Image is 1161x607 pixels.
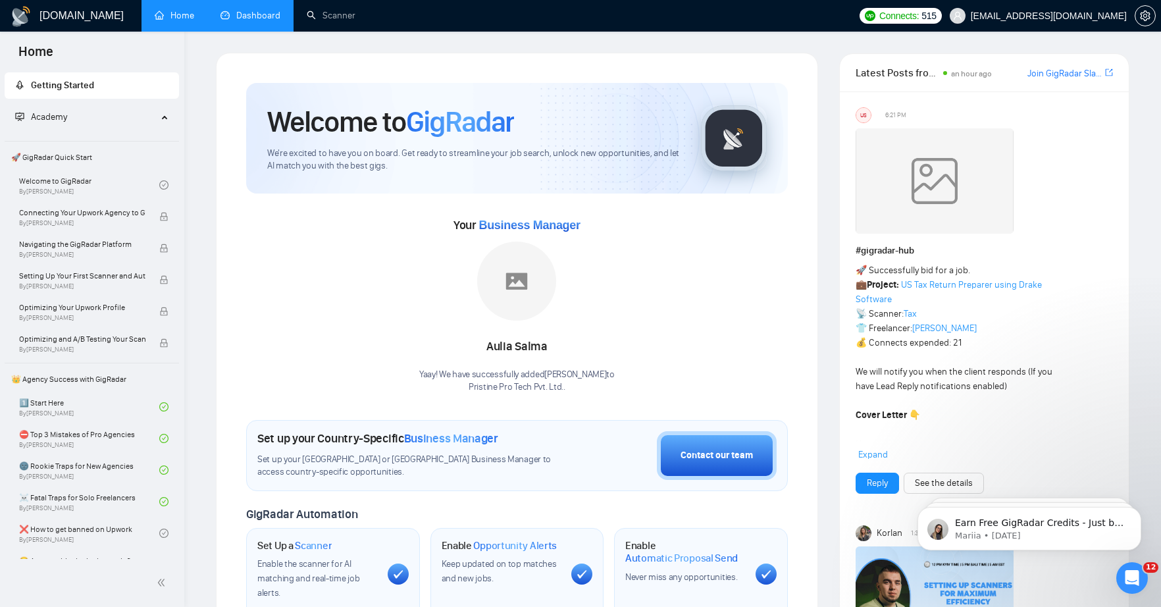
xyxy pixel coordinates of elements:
[19,301,145,314] span: Optimizing Your Upwork Profile
[159,465,168,475] span: check-circle
[220,10,280,21] a: dashboardDashboard
[6,144,178,171] span: 🚀 GigRadar Quick Start
[6,366,178,392] span: 👑 Agency Success with GigRadar
[157,576,170,589] span: double-left
[19,332,145,346] span: Optimizing and A/B Testing Your Scanner for Better Results
[1116,562,1148,594] iframe: Intercom live chat
[1135,11,1156,21] a: setting
[257,558,359,598] span: Enable the scanner for AI matching and real-time job alerts.
[19,554,145,567] span: 😭 Account blocked: what to do?
[885,109,906,121] span: 6:21 PM
[419,381,615,394] p: Pristine Pro Tech Pvt. Ltd. .
[1105,66,1113,79] a: export
[912,323,977,334] a: [PERSON_NAME]
[856,128,1014,234] img: weqQh+iSagEgQAAAABJRU5ErkJggg==
[159,180,168,190] span: check-circle
[159,338,168,348] span: lock
[159,434,168,443] span: check-circle
[856,409,920,421] strong: Cover Letter 👇
[11,6,32,27] img: logo
[19,424,159,453] a: ⛔ Top 3 Mistakes of Pro AgenciesBy[PERSON_NAME]
[701,105,767,171] img: gigradar-logo.png
[1143,562,1158,573] span: 12
[267,147,680,172] span: We're excited to have you on board. Get ready to streamline your job search, unlock new opportuni...
[19,456,159,485] a: 🌚 Rookie Traps for New AgenciesBy[PERSON_NAME]
[19,346,145,354] span: By [PERSON_NAME]
[5,72,179,99] li: Getting Started
[19,206,145,219] span: Connecting Your Upwork Agency to GigRadar
[858,449,888,460] span: Expand
[159,529,168,538] span: check-circle
[877,526,902,541] span: Korlan
[159,244,168,253] span: lock
[856,473,899,494] button: Reply
[473,539,557,552] span: Opportunity Alerts
[478,219,580,232] span: Business Manager
[31,80,94,91] span: Getting Started
[19,314,145,322] span: By [PERSON_NAME]
[898,479,1161,571] iframe: Intercom notifications message
[31,111,67,122] span: Academy
[257,454,569,479] span: Set up your [GEOGRAPHIC_DATA] or [GEOGRAPHIC_DATA] Business Manager to access country-specific op...
[657,431,777,480] button: Contact our team
[257,431,498,446] h1: Set up your Country-Specific
[19,251,145,259] span: By [PERSON_NAME]
[19,269,145,282] span: Setting Up Your First Scanner and Auto-Bidder
[1135,11,1155,21] span: setting
[406,104,514,140] span: GigRadar
[159,402,168,411] span: check-circle
[856,525,871,541] img: Korlan
[856,108,871,122] div: US
[15,80,24,90] span: rocket
[246,507,357,521] span: GigRadar Automation
[267,104,514,140] h1: Welcome to
[442,539,557,552] h1: Enable
[856,244,1113,258] h1: # gigradar-hub
[15,111,67,122] span: Academy
[295,539,332,552] span: Scanner
[867,279,899,290] strong: Project:
[404,431,498,446] span: Business Manager
[419,336,615,358] div: Aulia Salma
[879,9,919,23] span: Connects:
[625,571,737,583] span: Never miss any opportunities.
[1027,66,1102,81] a: Join GigRadar Slack Community
[419,369,615,394] div: Yaay! We have successfully added [PERSON_NAME] to
[477,242,556,321] img: placeholder.png
[867,476,888,490] a: Reply
[19,282,145,290] span: By [PERSON_NAME]
[159,212,168,221] span: lock
[904,308,917,319] a: Tax
[442,558,557,584] span: Keep updated on top matches and new jobs.
[951,69,992,78] span: an hour ago
[159,307,168,316] span: lock
[625,539,745,565] h1: Enable
[8,42,64,70] span: Home
[159,275,168,284] span: lock
[19,392,159,421] a: 1️⃣ Start HereBy[PERSON_NAME]
[159,497,168,506] span: check-circle
[257,539,332,552] h1: Set Up a
[453,218,580,232] span: Your
[856,65,939,81] span: Latest Posts from the GigRadar Community
[307,10,355,21] a: searchScanner
[625,552,738,565] span: Automatic Proposal Send
[1135,5,1156,26] button: setting
[19,219,145,227] span: By [PERSON_NAME]
[681,448,753,463] div: Contact our team
[921,9,936,23] span: 515
[19,171,159,199] a: Welcome to GigRadarBy[PERSON_NAME]
[19,487,159,516] a: ☠️ Fatal Traps for Solo FreelancersBy[PERSON_NAME]
[865,11,875,21] img: upwork-logo.png
[904,473,984,494] button: See the details
[953,11,962,20] span: user
[15,112,24,121] span: fund-projection-screen
[1105,67,1113,78] span: export
[19,519,159,548] a: ❌ How to get banned on UpworkBy[PERSON_NAME]
[856,279,1042,305] a: US Tax Return Preparer using Drake Software
[915,476,973,490] a: See the details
